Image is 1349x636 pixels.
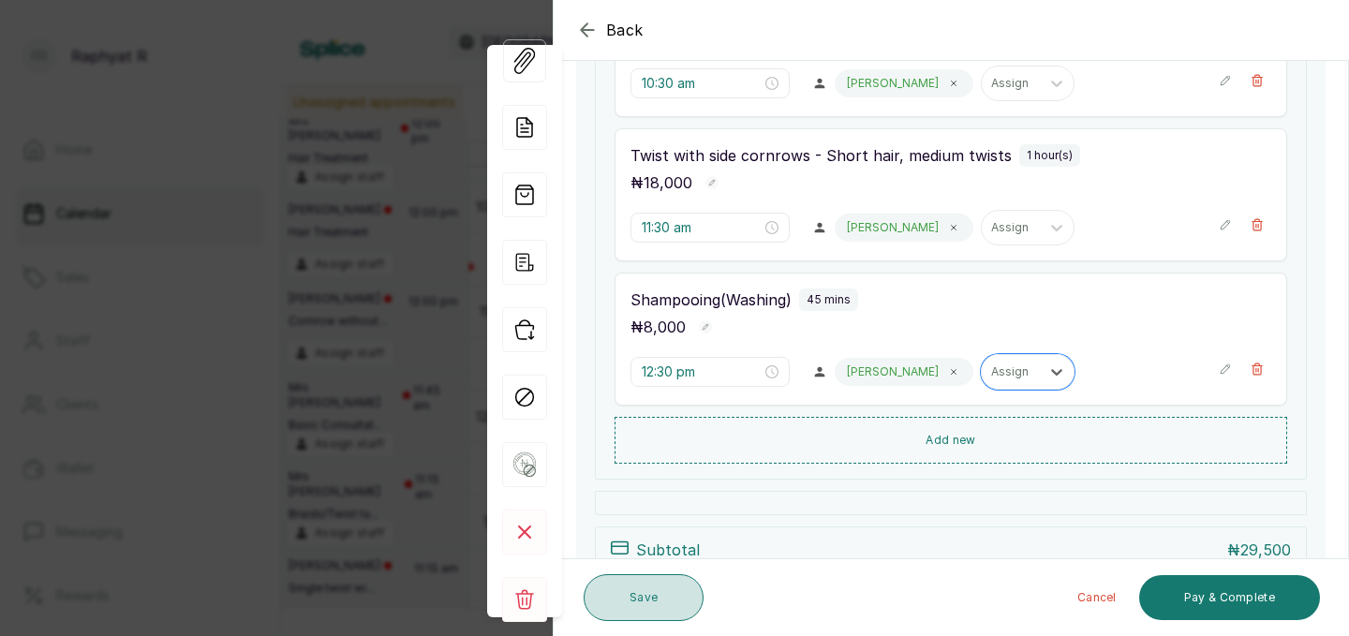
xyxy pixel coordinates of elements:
[1240,540,1291,559] span: 29,500
[642,73,762,94] input: Select time
[1027,148,1073,163] p: 1 hour(s)
[636,539,700,561] p: Subtotal
[606,19,644,41] span: Back
[630,316,686,338] p: ₦
[1139,575,1320,620] button: Pay & Complete
[642,362,762,382] input: Select time
[1062,575,1132,620] button: Cancel
[642,217,762,238] input: Select time
[630,144,1012,167] p: Twist with side cornrows - Short hair, medium twists
[584,574,704,621] button: Save
[807,292,851,307] p: 45 mins
[644,173,692,192] span: 18,000
[615,417,1287,464] button: Add new
[576,19,644,41] button: Back
[847,76,939,91] p: [PERSON_NAME]
[847,220,939,235] p: [PERSON_NAME]
[847,364,939,379] p: [PERSON_NAME]
[630,288,792,311] p: Shampooing(Washing)
[1227,539,1291,561] p: ₦
[630,171,692,194] p: ₦
[644,318,686,336] span: 8,000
